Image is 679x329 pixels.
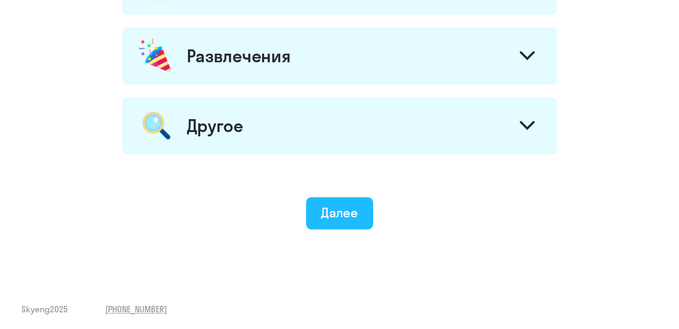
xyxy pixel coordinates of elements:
[137,36,174,76] img: celebration.png
[306,197,373,229] button: Далее
[187,115,243,136] div: Другое
[187,45,291,67] div: Развлечения
[137,106,176,145] img: magnifier.png
[105,303,167,315] a: [PHONE_NUMBER]
[321,204,358,221] div: Далее
[21,303,68,315] span: Skyeng 2025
